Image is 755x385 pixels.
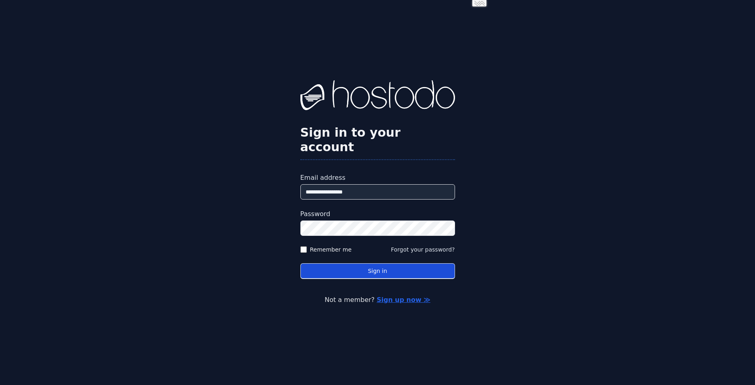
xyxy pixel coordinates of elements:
label: Remember me [310,246,352,254]
label: Password [300,209,455,219]
button: Forgot your password? [391,246,455,254]
img: Hostodo [300,80,455,112]
label: Email address [300,173,455,183]
h2: Sign in to your account [300,125,455,154]
button: Sign in [300,263,455,279]
a: Sign up now ≫ [376,296,430,304]
p: Not a member? [39,295,716,305]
